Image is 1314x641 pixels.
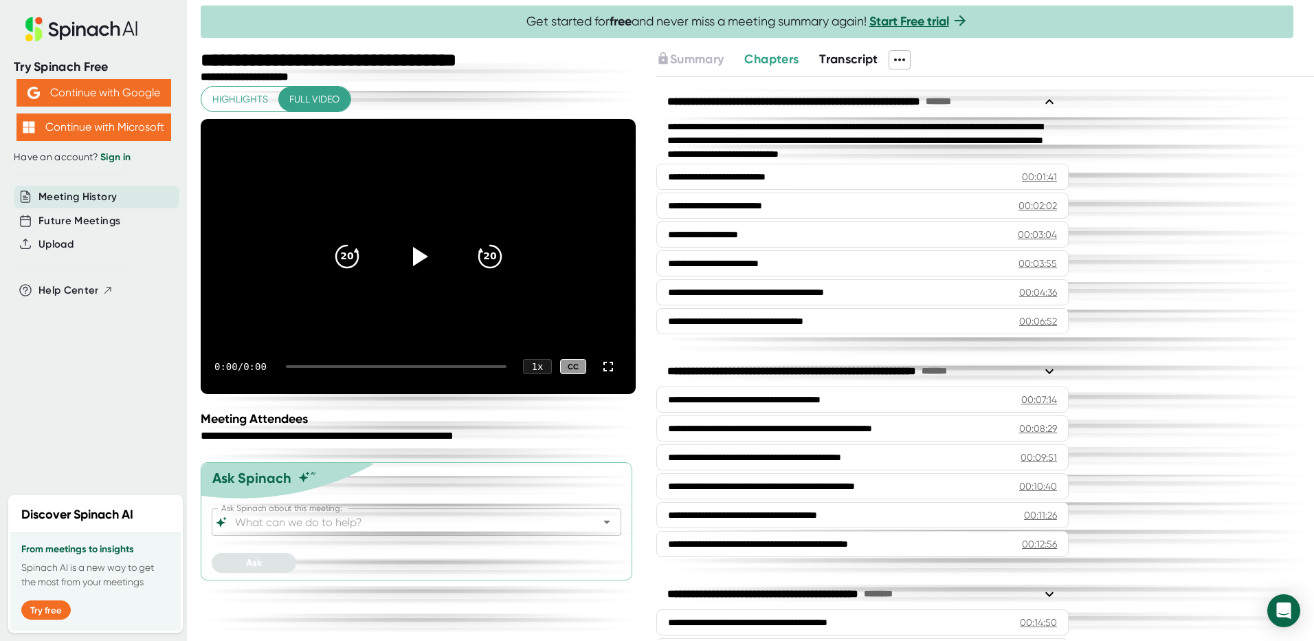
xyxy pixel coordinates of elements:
[1022,537,1057,551] div: 00:12:56
[21,506,133,524] h2: Discover Spinach AI
[744,50,799,69] button: Chapters
[1021,393,1057,406] div: 00:07:14
[21,561,170,589] p: Spinach AI is a new way to get the most from your meetings
[214,361,269,372] div: 0:00 / 0:00
[1019,314,1057,328] div: 00:06:52
[21,600,71,620] button: Try free
[21,544,170,555] h3: From meetings to insights
[201,87,279,112] button: Highlights
[1019,422,1057,435] div: 00:08:29
[744,52,799,67] span: Chapters
[38,283,99,298] span: Help Center
[1022,170,1057,184] div: 00:01:41
[597,512,616,532] button: Open
[1267,594,1300,627] div: Open Intercom Messenger
[819,50,878,69] button: Transcript
[14,59,173,75] div: Try Spinach Free
[560,359,586,375] div: CC
[246,557,262,569] span: Ask
[610,14,632,29] b: free
[289,91,339,108] span: Full video
[16,79,171,107] button: Continue with Google
[27,87,40,99] img: Aehbyd4JwY73AAAAAElFTkSuQmCC
[201,411,639,426] div: Meeting Attendees
[16,113,171,141] button: Continue with Microsoft
[1018,199,1057,213] div: 00:02:02
[523,359,552,374] div: 1 x
[212,470,291,486] div: Ask Spinach
[1021,450,1057,464] div: 00:09:51
[526,14,968,30] span: Get started for and never miss a meeting summary again!
[869,14,949,29] a: Start Free trial
[1019,479,1057,493] div: 00:10:40
[1019,285,1057,299] div: 00:04:36
[1018,228,1057,241] div: 00:03:04
[38,237,74,252] button: Upload
[38,213,120,229] button: Future Meetings
[232,512,577,532] input: What can we do to help?
[38,283,113,298] button: Help Center
[656,50,724,69] button: Summary
[278,87,350,112] button: Full video
[212,553,296,573] button: Ask
[1020,616,1057,629] div: 00:14:50
[38,189,117,205] button: Meeting History
[100,151,131,163] a: Sign in
[670,52,724,67] span: Summary
[1018,257,1057,270] div: 00:03:55
[819,52,878,67] span: Transcript
[14,151,173,164] div: Have an account?
[212,91,268,108] span: Highlights
[656,50,744,69] div: Upgrade to access
[1024,508,1057,522] div: 00:11:26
